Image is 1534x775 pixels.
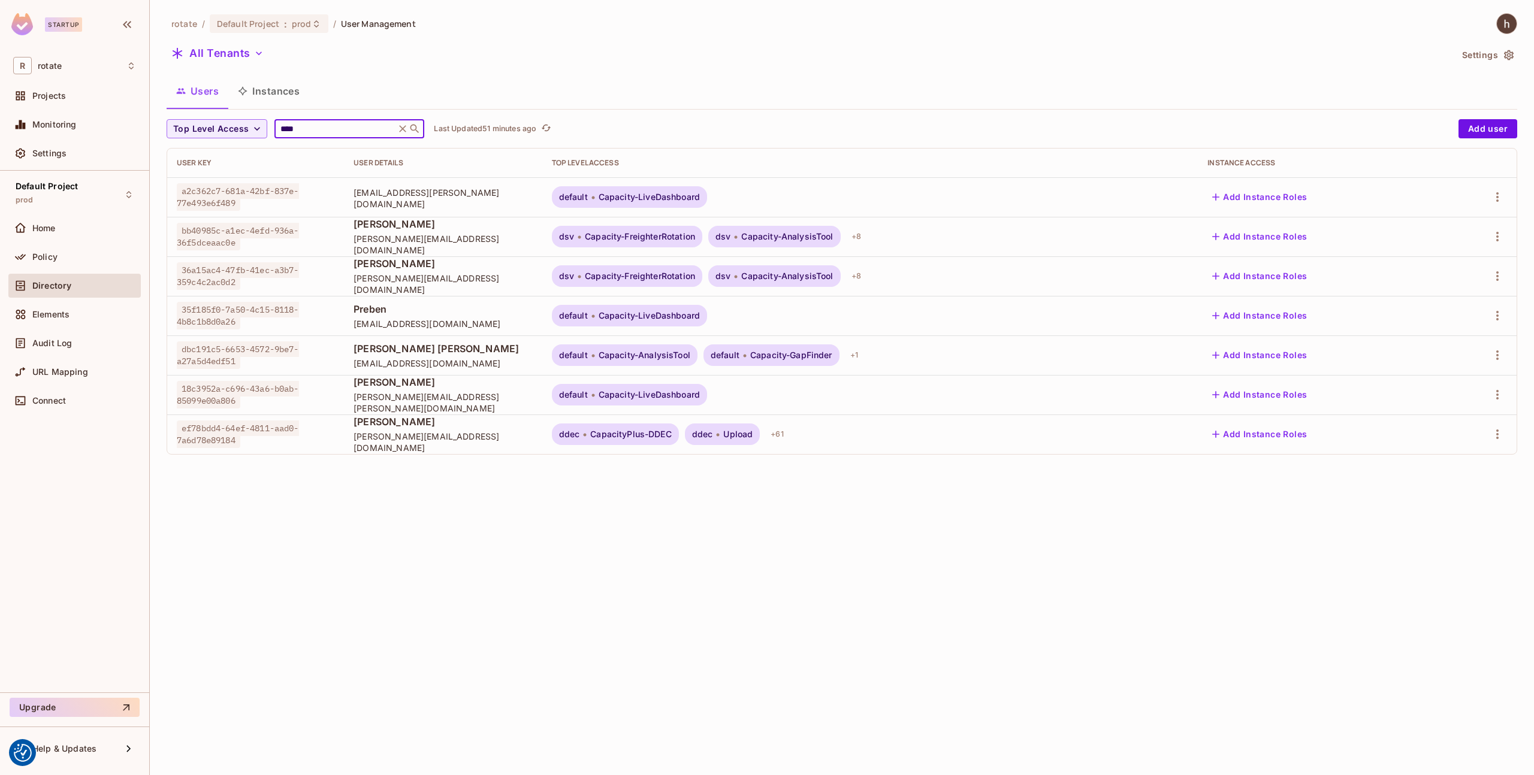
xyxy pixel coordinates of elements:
[16,195,34,205] span: prod
[599,350,690,360] span: Capacity-AnalysisTool
[354,391,532,414] span: [PERSON_NAME][EMAIL_ADDRESS][PERSON_NAME][DOMAIN_NAME]
[354,273,532,295] span: [PERSON_NAME][EMAIL_ADDRESS][DOMAIN_NAME]
[354,302,532,316] span: Preben
[1207,425,1312,444] button: Add Instance Roles
[354,431,532,453] span: [PERSON_NAME][EMAIL_ADDRESS][DOMAIN_NAME]
[585,271,695,281] span: Capacity-FreighterRotation
[541,123,551,135] span: refresh
[32,149,67,158] span: Settings
[552,158,1189,168] div: Top Level Access
[32,367,88,377] span: URL Mapping
[171,18,197,29] span: the active workspace
[11,13,33,35] img: SReyMgAAAABJRU5ErkJggg==
[341,18,416,29] span: User Management
[32,252,58,262] span: Policy
[559,390,588,399] span: default
[228,76,309,106] button: Instances
[14,744,32,762] img: Revisit consent button
[559,192,588,202] span: default
[16,181,78,191] span: Default Project
[559,271,574,281] span: dsv
[847,267,866,286] div: + 8
[177,341,299,369] span: dbc191c5-6653-4572-9be7-a27a5d4edf51
[559,429,580,439] span: ddec
[354,318,532,329] span: [EMAIL_ADDRESS][DOMAIN_NAME]
[750,350,832,360] span: Capacity-GapFinder
[585,232,695,241] span: Capacity-FreighterRotation
[32,91,66,101] span: Projects
[590,429,672,439] span: CapacityPlus-DDEC
[536,122,553,136] span: Click to refresh data
[173,122,249,137] span: Top Level Access
[1207,267,1312,286] button: Add Instance Roles
[32,744,96,753] span: Help & Updates
[741,271,833,281] span: Capacity-AnalysisTool
[32,223,56,233] span: Home
[217,18,279,29] span: Default Project
[354,342,532,355] span: [PERSON_NAME] [PERSON_NAME]
[847,227,866,246] div: + 8
[741,232,833,241] span: Capacity-AnalysisTool
[10,698,140,717] button: Upgrade
[14,744,32,762] button: Consent Preferences
[177,158,334,168] div: User Key
[292,18,312,29] span: prod
[599,390,700,399] span: Capacity-LiveDashboard
[167,119,267,138] button: Top Level Access
[723,429,753,439] span: Upload
[354,358,532,369] span: [EMAIL_ADDRESS][DOMAIN_NAME]
[32,338,72,348] span: Audit Log
[434,124,536,134] p: Last Updated 51 minutes ago
[32,396,66,405] span: Connect
[167,44,268,63] button: All Tenants
[1458,119,1517,138] button: Add user
[177,183,299,211] span: a2c362c7-681a-42bf-837e-77e493e6f489
[539,122,553,136] button: refresh
[1207,227,1312,246] button: Add Instance Roles
[177,262,299,290] span: 36a15ac4-47fb-41ec-a3b7-359c4c2ac0d2
[32,281,71,290] span: Directory
[202,18,205,29] li: /
[32,310,70,319] span: Elements
[1207,306,1312,325] button: Add Instance Roles
[177,302,299,329] span: 35f185f0-7a50-4c15-8118-4b8c1b8d0a26
[45,17,82,32] div: Startup
[1207,158,1432,168] div: Instance Access
[354,158,532,168] div: User Details
[354,187,532,210] span: [EMAIL_ADDRESS][PERSON_NAME][DOMAIN_NAME]
[1207,346,1312,365] button: Add Instance Roles
[1457,46,1517,65] button: Settings
[283,19,288,29] span: :
[354,233,532,256] span: [PERSON_NAME][EMAIL_ADDRESS][DOMAIN_NAME]
[711,350,739,360] span: default
[354,217,532,231] span: [PERSON_NAME]
[692,429,713,439] span: ddec
[333,18,336,29] li: /
[1207,385,1312,404] button: Add Instance Roles
[167,76,228,106] button: Users
[1207,187,1312,207] button: Add Instance Roles
[766,425,788,444] div: + 61
[177,420,299,448] span: ef78bdd4-64ef-4811-aad0-7a6d78e89184
[559,350,588,360] span: default
[354,376,532,389] span: [PERSON_NAME]
[177,223,299,250] span: bb40985c-a1ec-4efd-936a-36f5dceaac0e
[38,61,62,71] span: Workspace: rotate
[599,311,700,320] span: Capacity-LiveDashboard
[559,232,574,241] span: dsv
[715,271,730,281] span: dsv
[354,415,532,428] span: [PERSON_NAME]
[177,381,299,408] span: 18c3952a-c696-43a6-b0ab-85099e00a806
[559,311,588,320] span: default
[32,120,77,129] span: Monitoring
[845,346,863,365] div: + 1
[715,232,730,241] span: dsv
[354,257,532,270] span: [PERSON_NAME]
[13,57,32,74] span: R
[599,192,700,202] span: Capacity-LiveDashboard
[1497,14,1517,34] img: hans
